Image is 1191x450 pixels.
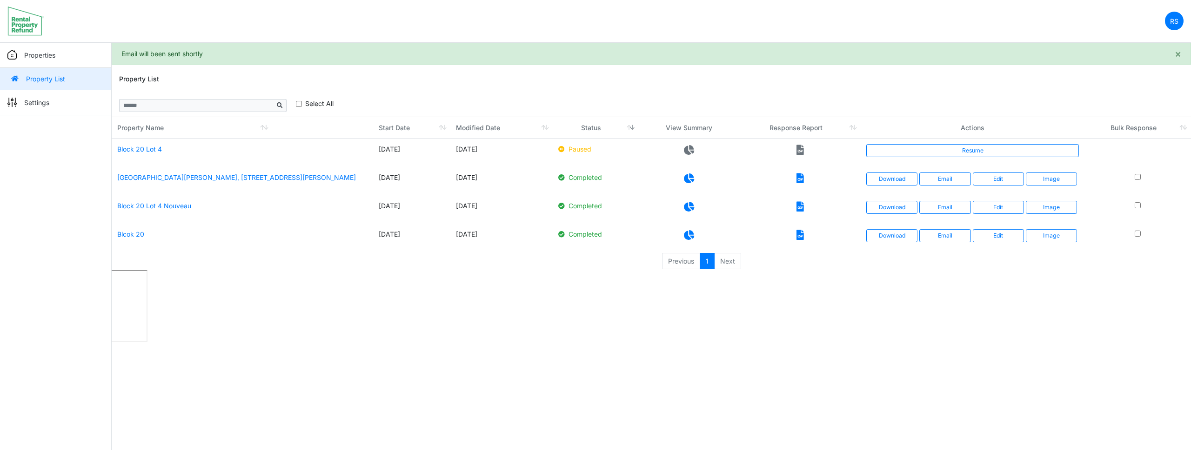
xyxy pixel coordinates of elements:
[866,172,917,185] a: Download
[373,195,450,224] td: [DATE]
[450,117,552,139] th: Modified Date: activate to sort column ascending
[861,117,1084,139] th: Actions
[700,253,715,270] a: 1
[1026,201,1077,214] button: Image
[7,6,44,36] img: spp logo
[117,145,162,153] a: Block 20 Lot 4
[558,172,633,182] p: Completed
[553,117,639,139] th: Status: activate to sort column ascending
[866,229,917,242] a: Download
[638,117,740,139] th: View Summary
[919,172,970,185] button: Email
[119,75,159,83] h6: Property List
[1175,48,1181,60] span: ×
[373,224,450,252] td: [DATE]
[119,99,274,112] input: Sizing example input
[866,144,1079,157] a: Resume
[558,229,633,239] p: Completed
[450,195,552,224] td: [DATE]
[1165,12,1184,30] a: RS
[112,117,373,139] th: Property Name: activate to sort column ascending
[373,117,450,139] th: Start Date: activate to sort column ascending
[117,230,144,238] a: Blcok 20
[117,173,356,181] a: [GEOGRAPHIC_DATA][PERSON_NAME], [STREET_ADDRESS][PERSON_NAME]
[373,167,450,195] td: [DATE]
[1170,16,1178,26] p: RS
[450,224,552,252] td: [DATE]
[973,201,1024,214] a: Edit
[1165,43,1191,64] button: Close
[373,139,450,167] td: [DATE]
[973,172,1024,185] a: Edit
[919,229,970,242] button: Email
[7,98,17,107] img: sidemenu_settings.png
[919,201,970,214] button: Email
[450,167,552,195] td: [DATE]
[117,202,191,210] a: Block 20 Lot 4 Nouveau
[740,117,861,139] th: Response Report: activate to sort column ascending
[112,43,1191,65] div: Email will been sent shortly
[450,139,552,167] td: [DATE]
[305,99,334,108] label: Select All
[973,229,1024,242] a: Edit
[1026,229,1077,242] button: Image
[558,144,633,154] p: Paused
[1084,117,1191,139] th: Bulk Response: activate to sort column ascending
[24,98,49,107] p: Settings
[7,50,17,60] img: sidemenu_properties.png
[558,201,633,211] p: Completed
[866,201,917,214] a: Download
[1026,172,1077,185] button: Image
[24,50,55,60] p: Properties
